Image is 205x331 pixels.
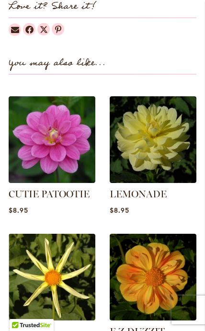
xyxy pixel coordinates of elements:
img: LEMONADE [110,96,196,183]
strong: You may also like... [9,55,106,71]
img: E Z DUZZIT [110,234,196,320]
a: CUTIE PATOOTIE [9,188,90,200]
a: Dahlias on Pinterest [52,23,64,35]
a: E Z DUZZIT [110,313,196,322]
span: $8.95 [9,205,28,215]
a: Dahlias on Facebook [23,23,35,35]
a: HONKA [9,313,95,322]
a: CUTIE PATOOTIE [9,176,95,185]
img: CUTIE PATOOTIE [9,96,95,183]
iframe: Launch Accessibility Center [7,297,34,324]
a: LEMONADE [110,176,196,185]
a: LEMONADE [110,188,167,200]
img: HONKA [9,234,95,320]
span: $8.95 [110,205,129,215]
a: Dahlias on Twitter [37,23,50,35]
